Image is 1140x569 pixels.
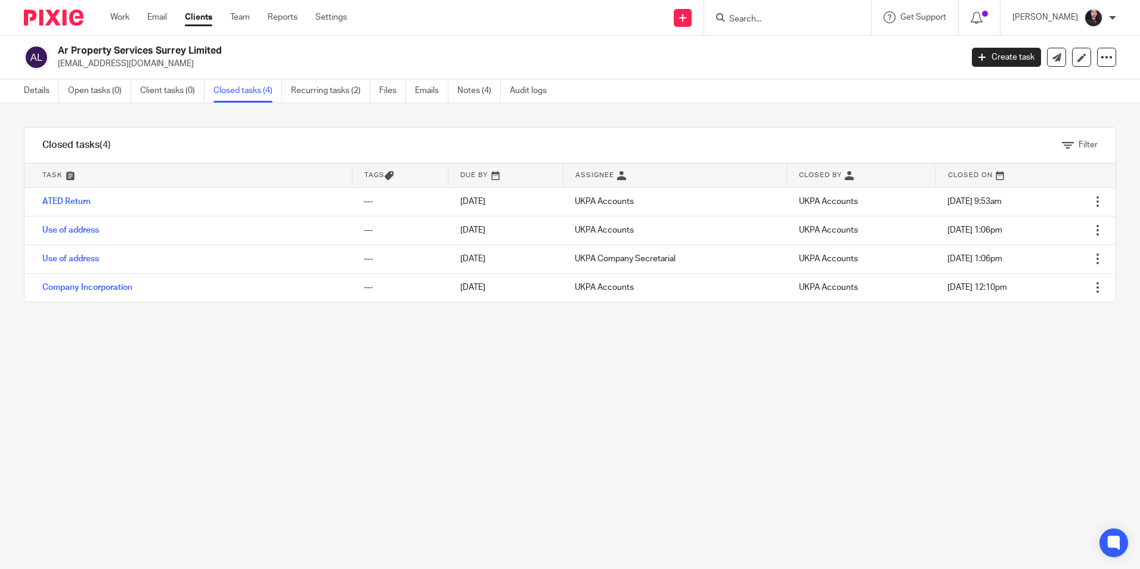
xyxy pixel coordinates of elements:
[563,273,787,302] td: UKPA Accounts
[42,283,132,292] a: Company Incorporation
[947,226,1002,234] span: [DATE] 1:06pm
[42,255,99,263] a: Use of address
[448,187,563,216] td: [DATE]
[291,79,370,103] a: Recurring tasks (2)
[448,273,563,302] td: [DATE]
[799,226,858,234] span: UKPA Accounts
[728,14,835,25] input: Search
[352,163,448,187] th: Tags
[185,11,212,23] a: Clients
[364,253,436,265] div: ---
[100,140,111,150] span: (4)
[24,45,49,70] img: svg%3E
[799,283,858,292] span: UKPA Accounts
[799,255,858,263] span: UKPA Accounts
[510,79,556,103] a: Audit logs
[364,224,436,236] div: ---
[947,255,1002,263] span: [DATE] 1:06pm
[147,11,167,23] a: Email
[457,79,501,103] a: Notes (4)
[24,79,59,103] a: Details
[1084,8,1103,27] img: MicrosoftTeams-image.jfif
[58,58,954,70] p: [EMAIL_ADDRESS][DOMAIN_NAME]
[213,79,282,103] a: Closed tasks (4)
[972,48,1041,67] a: Create task
[230,11,250,23] a: Team
[110,11,129,23] a: Work
[364,196,436,208] div: ---
[900,13,946,21] span: Get Support
[68,79,131,103] a: Open tasks (0)
[24,10,83,26] img: Pixie
[1012,11,1078,23] p: [PERSON_NAME]
[563,187,787,216] td: UKPA Accounts
[415,79,448,103] a: Emails
[315,11,347,23] a: Settings
[448,216,563,245] td: [DATE]
[42,197,91,206] a: ATED Return
[799,197,858,206] span: UKPA Accounts
[268,11,298,23] a: Reports
[379,79,406,103] a: Files
[364,282,436,293] div: ---
[58,45,775,57] h2: Ar Property Services Surrey Limited
[563,216,787,245] td: UKPA Accounts
[947,197,1002,206] span: [DATE] 9:53am
[947,283,1007,292] span: [DATE] 12:10pm
[448,245,563,273] td: [DATE]
[42,226,99,234] a: Use of address
[140,79,205,103] a: Client tasks (0)
[42,139,111,151] h1: Closed tasks
[1079,141,1098,149] span: Filter
[563,245,787,273] td: UKPA Company Secretarial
